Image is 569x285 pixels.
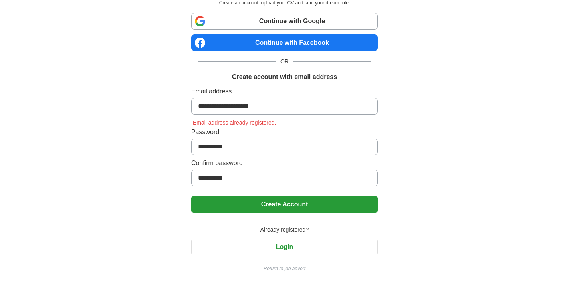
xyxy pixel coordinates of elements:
[191,119,278,126] span: Email address already registered.
[191,196,378,213] button: Create Account
[276,57,293,66] span: OR
[191,243,378,250] a: Login
[232,72,337,82] h1: Create account with email address
[191,13,378,30] a: Continue with Google
[191,158,378,168] label: Confirm password
[191,239,378,255] button: Login
[191,34,378,51] a: Continue with Facebook
[191,265,378,272] a: Return to job advert
[256,226,313,234] span: Already registered?
[191,87,378,96] label: Email address
[191,127,378,137] label: Password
